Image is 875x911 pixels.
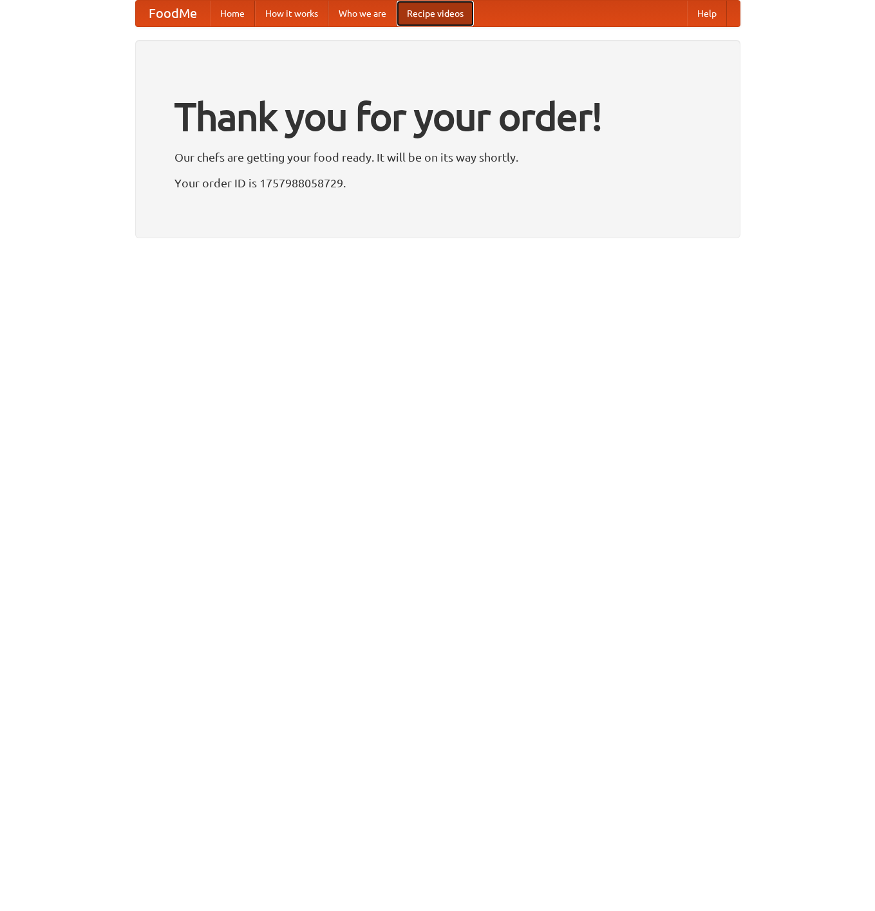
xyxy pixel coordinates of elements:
[328,1,397,26] a: Who we are
[174,86,701,147] h1: Thank you for your order!
[397,1,474,26] a: Recipe videos
[687,1,727,26] a: Help
[210,1,255,26] a: Home
[136,1,210,26] a: FoodMe
[174,173,701,193] p: Your order ID is 1757988058729.
[255,1,328,26] a: How it works
[174,147,701,167] p: Our chefs are getting your food ready. It will be on its way shortly.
